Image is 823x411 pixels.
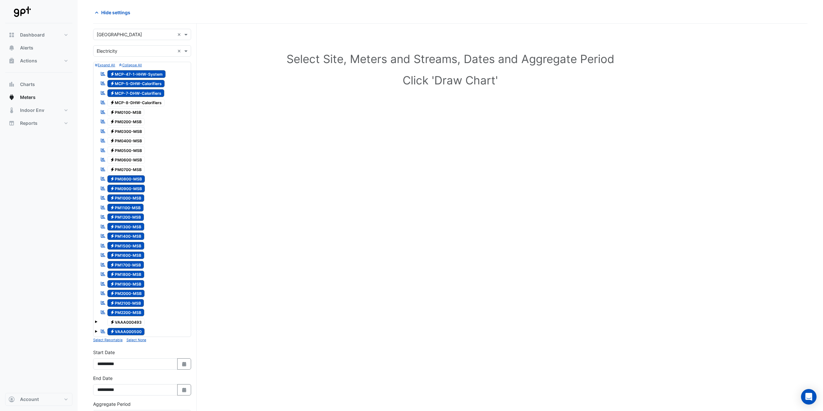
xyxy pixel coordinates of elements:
[107,290,145,297] span: PM2000-MSB
[110,167,115,172] fa-icon: Electricity
[110,196,115,200] fa-icon: Electricity
[8,32,15,38] app-icon: Dashboard
[100,90,106,95] fa-icon: Reportable
[20,120,38,126] span: Reports
[20,94,36,101] span: Meters
[107,280,145,288] span: PM1900-MSB
[110,91,115,95] fa-icon: Electricity
[20,107,44,114] span: Indoor Env
[8,107,15,114] app-icon: Indoor Env
[110,138,115,143] fa-icon: Electricity
[5,41,72,54] button: Alerts
[119,62,142,68] button: Collapse All
[20,58,37,64] span: Actions
[110,71,115,76] fa-icon: Electricity
[8,120,15,126] app-icon: Reports
[107,175,145,183] span: PM0800-MSB
[100,309,106,315] fa-icon: Reportable
[100,128,106,134] fa-icon: Reportable
[100,233,106,239] fa-icon: Reportable
[8,94,15,101] app-icon: Meters
[5,54,72,67] button: Actions
[107,204,144,211] span: PM1100-MSB
[5,78,72,91] button: Charts
[103,73,797,87] h1: Click 'Draw Chart'
[100,195,106,200] fa-icon: Reportable
[100,81,106,86] fa-icon: Reportable
[100,138,106,143] fa-icon: Reportable
[110,224,115,229] fa-icon: Electricity
[126,337,146,343] button: Select None
[107,242,145,250] span: PM1500-MSB
[100,119,106,124] fa-icon: Reportable
[100,185,106,191] fa-icon: Reportable
[107,156,145,164] span: PM0600-MSB
[107,318,145,326] span: VAAA000493
[5,104,72,117] button: Indoor Env
[5,117,72,130] button: Reports
[107,137,145,145] span: PM0400-MSB
[20,45,33,51] span: Alerts
[107,99,165,107] span: MCP-8-DHW-Calorifiers
[8,45,15,51] app-icon: Alerts
[100,290,106,296] fa-icon: Reportable
[107,194,145,202] span: PM1000-MSB
[100,281,106,286] fa-icon: Reportable
[93,7,135,18] button: Hide settings
[93,375,113,382] label: End Date
[93,338,123,342] small: Select Reportable
[110,205,115,210] fa-icon: Electricity
[110,262,115,267] fa-icon: Electricity
[8,58,15,64] app-icon: Actions
[110,100,115,105] fa-icon: Electricity
[107,166,145,173] span: PM0700-MSB
[100,252,106,258] fa-icon: Reportable
[110,319,115,324] fa-icon: Electricity
[107,223,145,231] span: PM1300-MSB
[100,157,106,162] fa-icon: Reportable
[100,109,106,114] fa-icon: Reportable
[107,108,145,116] span: PM0100-MSB
[95,62,115,68] button: Expand All
[93,349,115,356] label: Start Date
[110,177,115,181] fa-icon: Electricity
[110,81,115,86] fa-icon: Electricity
[107,213,144,221] span: PM1200-MSB
[100,214,106,220] fa-icon: Reportable
[110,281,115,286] fa-icon: Electricity
[95,63,115,67] small: Expand All
[107,127,145,135] span: PM0300-MSB
[110,186,115,191] fa-icon: Electricity
[801,389,817,405] div: Open Intercom Messenger
[181,361,187,367] fa-icon: Select Date
[107,185,145,192] span: PM0900-MSB
[107,309,145,317] span: PM2200-MSB
[107,252,145,259] span: PM1600-MSB
[110,148,115,153] fa-icon: Electricity
[110,157,115,162] fa-icon: Electricity
[101,9,130,16] span: Hide settings
[107,233,145,240] span: PM1400-MSB
[107,146,145,154] span: PM0500-MSB
[93,401,131,407] label: Aggregate Period
[126,338,146,342] small: Select None
[107,271,145,278] span: PM1800-MSB
[110,215,115,220] fa-icon: Electricity
[100,243,106,248] fa-icon: Reportable
[100,300,106,305] fa-icon: Reportable
[110,234,115,239] fa-icon: Electricity
[107,328,145,336] span: VAAA000500
[107,118,145,126] span: PM0200-MSB
[181,387,187,393] fa-icon: Select Date
[107,80,165,88] span: MCP-5-DHW-Calorifiers
[100,176,106,181] fa-icon: Reportable
[110,300,115,305] fa-icon: Electricity
[110,329,115,334] fa-icon: Electricity
[110,291,115,296] fa-icon: Electricity
[20,81,35,88] span: Charts
[110,272,115,277] fa-icon: Electricity
[107,70,166,78] span: MCP-47-1-HHW-System
[110,110,115,114] fa-icon: Electricity
[100,166,106,172] fa-icon: Reportable
[8,81,15,88] app-icon: Charts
